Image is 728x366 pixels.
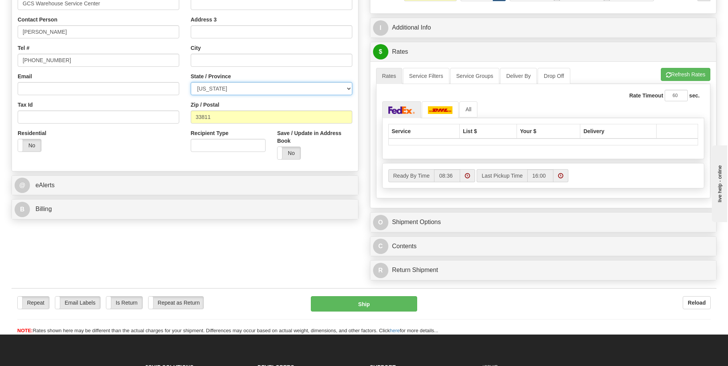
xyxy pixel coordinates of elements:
label: No [18,139,41,152]
label: Recipient Type [191,129,229,137]
span: @ [15,178,30,193]
a: here [390,328,400,333]
img: DHL [428,106,452,114]
th: List $ [460,124,517,138]
button: Reload [683,296,711,309]
span: O [373,215,388,230]
a: B Billing [15,201,355,217]
span: NOTE: [17,328,33,333]
th: Your $ [517,124,580,138]
div: live help - online [6,7,71,12]
div: Rates shown here may be different than the actual charges for your shipment. Differences may occu... [12,327,716,335]
label: Tel # [18,44,30,52]
span: Billing [35,206,52,212]
label: Rate Timeout [629,92,663,99]
label: State / Province [191,73,231,80]
span: $ [373,44,388,59]
label: Save / Update in Address Book [277,129,352,145]
button: Refresh Rates [661,68,710,81]
a: CContents [373,239,714,254]
a: All [459,101,478,117]
label: No [277,147,300,159]
a: OShipment Options [373,214,714,230]
label: City [191,44,201,52]
label: Zip / Postal [191,101,220,109]
label: Email [18,73,32,80]
a: $Rates [373,44,714,60]
label: Repeat [18,297,49,309]
th: Delivery [580,124,657,138]
label: Is Return [106,297,142,309]
label: sec. [689,92,700,99]
a: Rates [376,68,403,84]
button: Ship [311,296,417,312]
span: B [15,202,30,217]
span: R [373,263,388,278]
label: Ready By Time [388,169,434,182]
th: Service [388,124,460,138]
a: Service Groups [450,68,499,84]
label: Residential [18,129,46,137]
span: eAlerts [35,182,54,188]
a: @ eAlerts [15,178,355,193]
label: Repeat as Return [149,297,203,309]
span: I [373,20,388,36]
img: FedEx [388,106,415,114]
label: Last Pickup Time [477,169,527,182]
a: Deliver By [500,68,537,84]
label: Address 3 [191,16,217,23]
b: Reload [688,300,706,306]
label: Tax Id [18,101,33,109]
span: C [373,239,388,254]
iframe: chat widget [710,144,727,222]
label: Contact Person [18,16,57,23]
a: RReturn Shipment [373,262,714,278]
a: Service Filters [403,68,449,84]
label: Email Labels [55,297,100,309]
a: Drop Off [538,68,570,84]
a: IAdditional Info [373,20,714,36]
